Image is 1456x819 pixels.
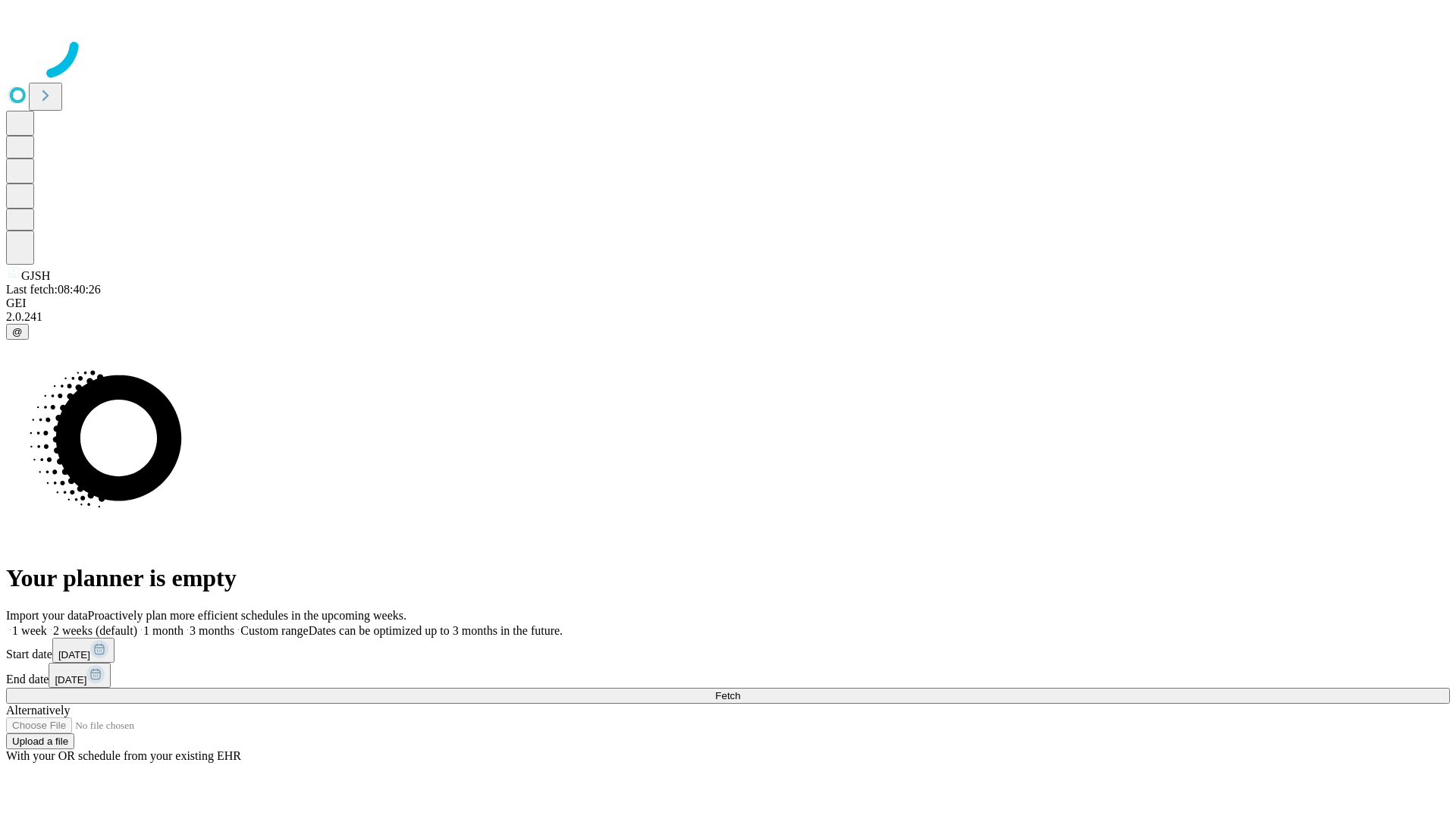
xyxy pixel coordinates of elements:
[6,688,1450,704] button: Fetch
[53,624,137,637] span: 2 weeks (default)
[52,638,115,663] button: [DATE]
[6,310,1450,324] div: 2.0.241
[12,624,47,637] span: 1 week
[6,749,241,762] span: With your OR schedule from your existing EHR
[6,638,1450,663] div: Start date
[6,663,1450,688] div: End date
[12,326,23,337] span: @
[6,297,1450,310] div: GEI
[21,269,50,282] span: GJSH
[58,649,90,661] span: [DATE]
[6,283,101,296] span: Last fetch: 08:40:26
[6,609,88,622] span: Import your data
[190,624,234,637] span: 3 months
[6,704,70,717] span: Alternatively
[6,564,1450,592] h1: Your planner is empty
[55,674,86,686] span: [DATE]
[715,690,740,701] span: Fetch
[143,624,184,637] span: 1 month
[6,324,29,340] button: @
[88,609,406,622] span: Proactively plan more efficient schedules in the upcoming weeks.
[49,663,111,688] button: [DATE]
[6,733,74,749] button: Upload a file
[240,624,308,637] span: Custom range
[309,624,563,637] span: Dates can be optimized up to 3 months in the future.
